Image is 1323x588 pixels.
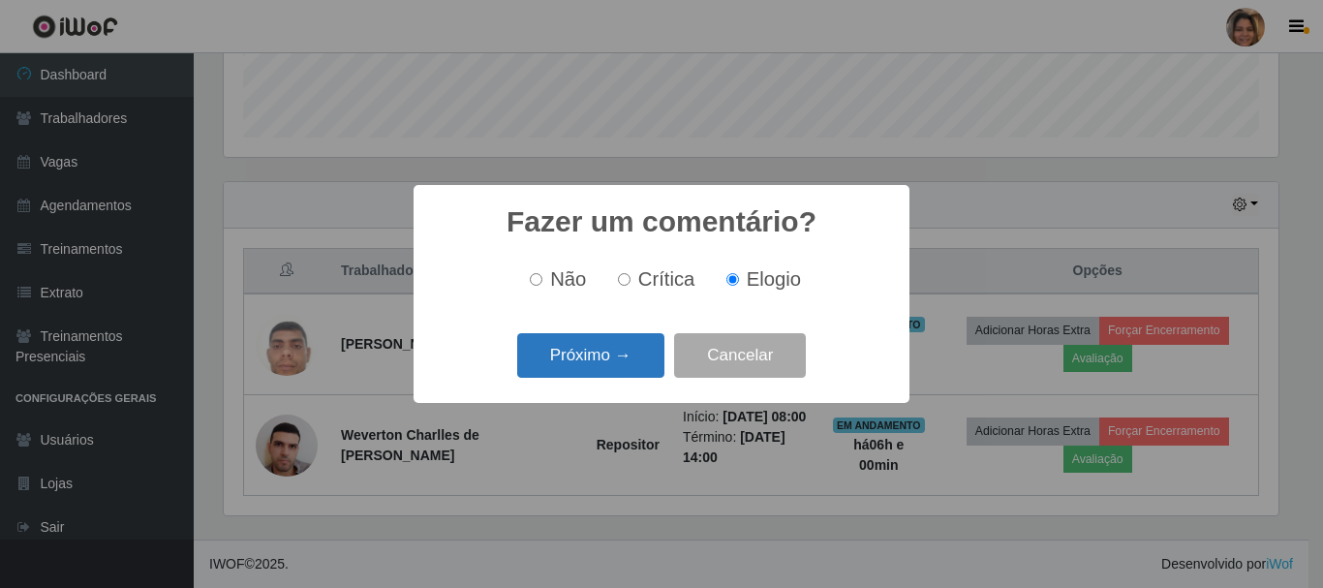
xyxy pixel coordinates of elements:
button: Cancelar [674,333,806,379]
input: Elogio [726,273,739,286]
span: Não [550,268,586,290]
h2: Fazer um comentário? [507,204,816,239]
input: Crítica [618,273,631,286]
span: Crítica [638,268,695,290]
button: Próximo → [517,333,664,379]
input: Não [530,273,542,286]
span: Elogio [747,268,801,290]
